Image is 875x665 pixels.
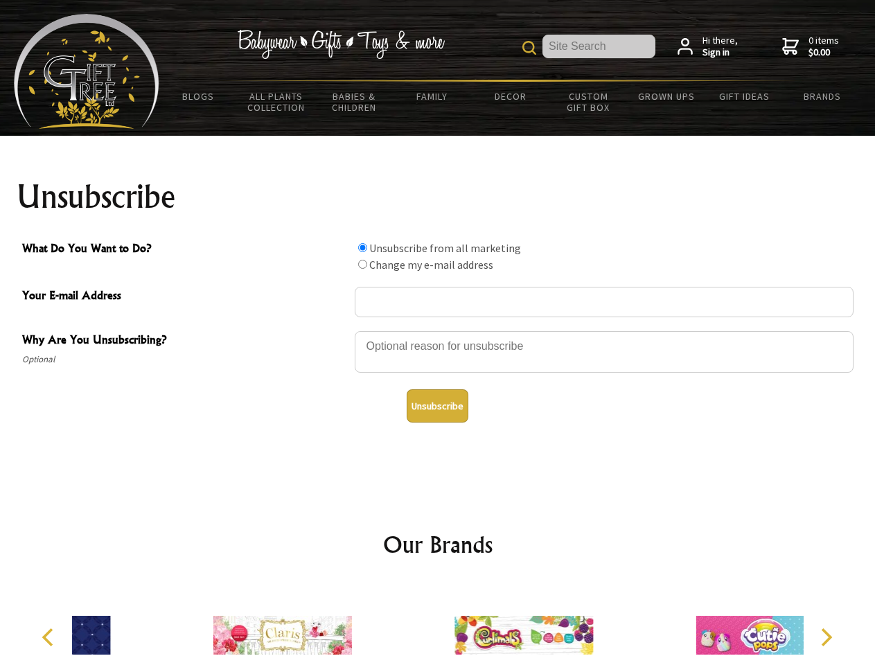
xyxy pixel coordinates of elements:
a: Hi there,Sign in [678,35,738,59]
span: What Do You Want to Do? [22,240,348,260]
a: Brands [784,82,862,111]
a: Family [394,82,472,111]
a: 0 items$0.00 [782,35,839,59]
a: Gift Ideas [705,82,784,111]
a: Babies & Children [315,82,394,122]
img: Babyware - Gifts - Toys and more... [14,14,159,129]
span: Why Are You Unsubscribing? [22,331,348,351]
h1: Unsubscribe [17,180,859,213]
h2: Our Brands [28,528,848,561]
img: Babywear - Gifts - Toys & more [237,30,445,59]
span: Your E-mail Address [22,287,348,307]
span: Hi there, [702,35,738,59]
a: BLOGS [159,82,238,111]
label: Change my e-mail address [369,258,493,272]
button: Previous [35,622,65,653]
a: Decor [471,82,549,111]
strong: $0.00 [808,46,839,59]
input: Your E-mail Address [355,287,854,317]
button: Unsubscribe [407,389,468,423]
span: Optional [22,351,348,368]
input: Site Search [542,35,655,58]
strong: Sign in [702,46,738,59]
textarea: Why Are You Unsubscribing? [355,331,854,373]
span: 0 items [808,34,839,59]
a: Grown Ups [627,82,705,111]
a: Custom Gift Box [549,82,628,122]
label: Unsubscribe from all marketing [369,241,521,255]
input: What Do You Want to Do? [358,260,367,269]
input: What Do You Want to Do? [358,243,367,252]
img: product search [522,41,536,55]
button: Next [811,622,841,653]
a: All Plants Collection [238,82,316,122]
